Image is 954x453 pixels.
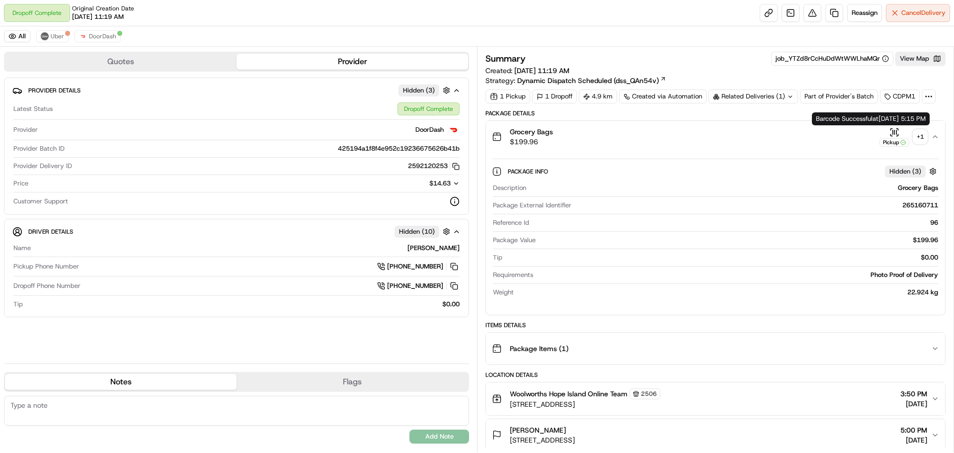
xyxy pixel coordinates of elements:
[486,333,945,364] button: Package Items (1)
[41,32,49,40] img: uber-new-logo.jpeg
[900,399,927,409] span: [DATE]
[493,288,514,297] span: Weight
[408,162,460,171] button: 2592120253
[575,201,938,210] div: 265160711
[493,218,529,227] span: Reference Id
[27,300,460,309] div: $0.00
[4,30,30,42] button: All
[12,82,461,98] button: Provider DetailsHidden (3)
[900,389,927,399] span: 3:50 PM
[5,54,237,70] button: Quotes
[533,218,938,227] div: 96
[879,138,909,147] div: Pickup
[13,244,31,253] span: Name
[237,54,468,70] button: Provider
[852,8,877,17] span: Reassign
[709,90,798,103] div: Related Deliveries (1)
[493,201,571,210] span: Package External Identifier
[485,109,946,117] div: Package Details
[776,54,889,63] button: job_YTZd8rCcHuDdWtWWLhaMQr
[387,281,443,290] span: [PHONE_NUMBER]
[847,4,882,22] button: Reassign
[879,127,927,147] button: Pickup+1
[36,30,69,42] button: Uber
[13,104,53,113] span: Latest Status
[540,236,938,245] div: $199.96
[579,90,617,103] div: 4.9 km
[880,90,920,103] div: CDPM1
[13,262,79,271] span: Pickup Phone Number
[486,153,945,315] div: Grocery Bags$199.96Pickup+1
[338,144,460,153] span: 425194a1f8f4e952c19236675626b41b
[913,130,927,144] div: + 1
[398,84,453,96] button: Hidden (3)
[493,271,533,279] span: Requirements
[403,86,435,95] span: Hidden ( 3 )
[387,262,443,271] span: [PHONE_NUMBER]
[486,419,945,451] button: [PERSON_NAME][STREET_ADDRESS]5:00 PM[DATE]
[873,114,926,123] span: at [DATE] 5:15 PM
[486,121,945,153] button: Grocery Bags$199.96Pickup+1
[901,8,946,17] span: Cancel Delivery
[448,124,460,136] img: doordash_logo_v2.png
[885,165,939,178] button: Hidden (3)
[886,4,950,22] button: CancelDelivery
[485,90,530,103] div: 1 Pickup
[537,271,938,279] div: Photo Proof of Delivery
[510,425,566,435] span: [PERSON_NAME]
[72,4,134,12] span: Original Creation Date
[415,125,444,134] span: DoorDash
[486,382,945,415] button: Woolworths Hope Island Online Team2506[STREET_ADDRESS]3:50 PM[DATE]
[530,183,938,192] div: Grocery Bags
[35,244,460,253] div: [PERSON_NAME]
[889,167,921,176] span: Hidden ( 3 )
[506,253,938,262] div: $0.00
[79,32,87,40] img: doordash_logo_v2.png
[493,253,502,262] span: Tip
[485,321,946,329] div: Items Details
[493,183,526,192] span: Description
[493,236,536,245] span: Package Value
[514,66,569,75] span: [DATE] 11:19 AM
[72,12,124,21] span: [DATE] 11:19 AM
[879,127,909,147] button: Pickup
[485,76,666,86] div: Strategy:
[28,87,80,94] span: Provider Details
[532,90,577,103] div: 1 Dropoff
[517,76,666,86] a: Dynamic Dispatch Scheduled (dss_QAn54v)
[619,90,707,103] a: Created via Automation
[399,227,435,236] span: Hidden ( 10 )
[13,162,72,171] span: Provider Delivery ID
[900,425,927,435] span: 5:00 PM
[372,179,460,188] button: $14.63
[13,144,65,153] span: Provider Batch ID
[510,344,568,354] span: Package Items ( 1 )
[641,390,657,398] span: 2506
[377,261,460,272] a: [PHONE_NUMBER]
[13,197,68,206] span: Customer Support
[377,280,460,291] a: [PHONE_NUMBER]
[51,32,64,40] span: Uber
[510,127,553,137] span: Grocery Bags
[518,288,938,297] div: 22.924 kg
[28,228,73,236] span: Driver Details
[510,389,628,399] span: Woolworths Hope Island Online Team
[13,300,23,309] span: Tip
[485,371,946,379] div: Location Details
[812,112,930,125] div: Barcode Successful
[485,54,526,63] h3: Summary
[510,399,660,409] span: [STREET_ADDRESS]
[895,52,946,66] button: View Map
[510,435,575,445] span: [STREET_ADDRESS]
[5,374,237,390] button: Notes
[508,168,550,176] span: Package Info
[395,225,453,238] button: Hidden (10)
[13,125,38,134] span: Provider
[13,179,28,188] span: Price
[900,435,927,445] span: [DATE]
[89,32,116,40] span: DoorDash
